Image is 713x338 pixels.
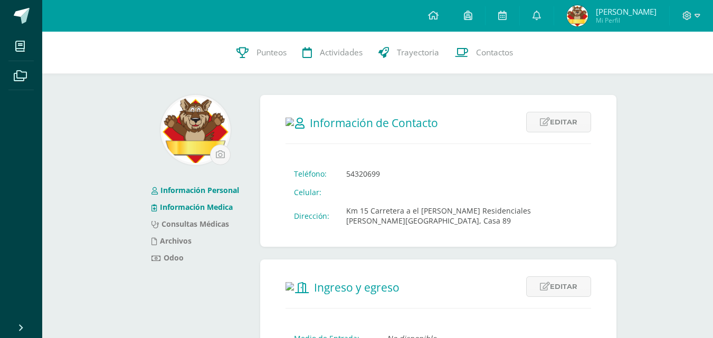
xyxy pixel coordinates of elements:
[151,236,192,246] a: Archivos
[447,32,521,74] a: Contactos
[229,32,294,74] a: Punteos
[397,47,439,58] span: Trayectoria
[294,32,370,74] a: Actividades
[256,47,287,58] span: Punteos
[286,183,338,201] td: Celular:
[151,253,184,263] a: Odoo
[370,32,447,74] a: Trayectoria
[338,201,591,230] td: Km 15 Carretera a el [PERSON_NAME] Residenciales [PERSON_NAME][GEOGRAPHIC_DATA], Casa 89
[151,202,233,212] a: Información Medica
[286,165,338,183] td: Teléfono:
[476,47,513,58] span: Contactos
[310,115,438,130] span: Información de Contacto
[286,282,294,291] img: bow.png
[526,276,591,297] a: Editar
[151,219,229,229] a: Consultas Médicas
[286,118,294,126] img: bow.png
[567,5,588,26] img: 55cd4609078b6f5449d0df1f1668bde8.png
[526,112,591,132] a: Editar
[314,280,400,295] span: Ingreso y egreso
[596,16,657,25] span: Mi Perfil
[596,6,657,17] span: [PERSON_NAME]
[320,47,363,58] span: Actividades
[338,165,591,183] td: 54320699
[151,185,239,195] a: Información Personal
[286,201,338,230] td: Dirección:
[163,97,229,163] img: 1713d9c2166a4aebdfd52a292557f65f.png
